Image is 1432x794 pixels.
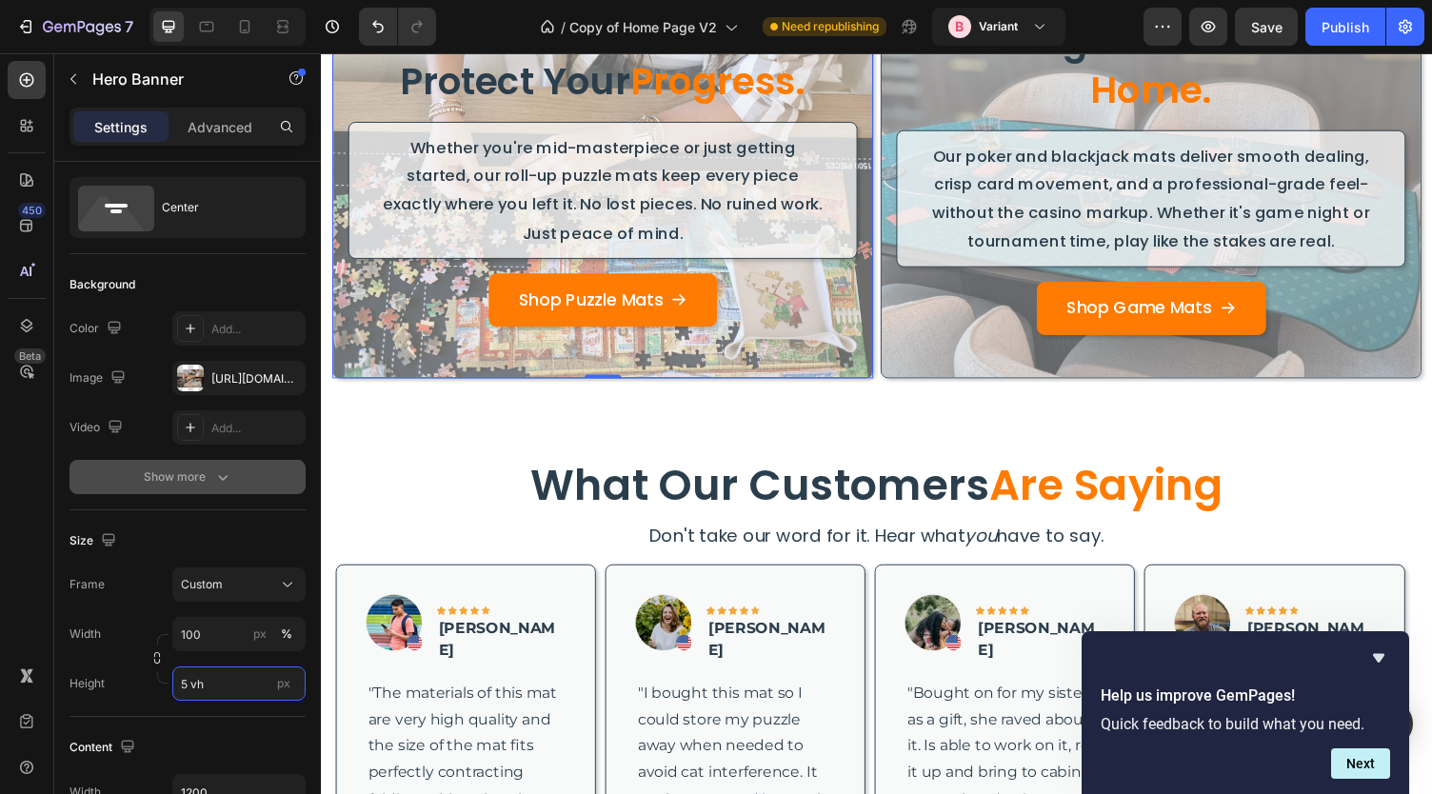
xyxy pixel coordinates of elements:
img: logo_orange.svg [30,30,46,46]
button: Next question [1331,748,1390,779]
div: Size [70,528,120,554]
div: Beta [14,348,46,364]
button: px [275,623,298,645]
img: website_grey.svg [30,50,46,65]
h2: Help us improve GemPages! [1101,685,1390,707]
div: [URL][DOMAIN_NAME] [211,370,301,387]
div: Keywords by Traffic [210,122,321,134]
div: Add... [211,420,301,437]
span: Custom [181,576,223,593]
p: Don't take our word for it. Hear what have to say. [16,485,1126,508]
div: Add... [211,321,301,338]
div: Domain Overview [72,122,170,134]
div: Center [162,186,278,229]
p: Whether you're mid-masterpiece or just getting started, our roll-up puzzle mats keep every piece ... [59,83,520,199]
span: Need republishing [782,18,879,35]
p: Shop Game Mats [766,247,916,277]
button: Save [1235,8,1298,46]
span: Save [1251,19,1283,35]
p: Quick feedback to build what you need. [1101,715,1390,733]
div: Show more [144,467,232,486]
input: px% [172,617,306,651]
p: Hero Banner [92,68,254,90]
p: Settings [94,117,148,137]
h2: What Our Customers [14,414,1128,475]
div: Domain: [DOMAIN_NAME] [50,50,209,65]
label: Height [70,675,105,692]
p: [PERSON_NAME] [120,580,249,625]
i: you [662,483,695,508]
div: Help us improve GemPages! [1101,646,1390,779]
div: Image [70,366,129,391]
img: customer profile image for customer review Laura [323,557,380,614]
img: customer profile image for customer review Samantha P. [600,557,657,614]
button: Hide survey [1367,646,1390,669]
img: tab_keywords_by_traffic_grey.svg [189,120,205,135]
button: % [249,623,271,645]
button: BVariant [932,8,1065,46]
label: Width [70,625,101,643]
div: px [253,625,267,643]
div: Video [70,415,127,441]
p: Advanced [188,117,252,137]
img: customer profile image for customer review Chuck S. [877,557,934,614]
span: / [561,17,566,37]
span: home. [791,10,916,64]
a: Shop Puzzle Mats [172,227,407,280]
iframe: Design area [321,53,1432,794]
div: v 4.0.25 [53,30,93,46]
div: Publish [1322,17,1369,37]
div: 450 [18,203,46,218]
p: [PERSON_NAME] [397,580,526,625]
button: 7 [8,8,142,46]
span: Are Saying [687,413,928,474]
button: Publish [1305,8,1385,46]
div: Content [70,735,139,761]
p: B [955,17,964,36]
button: Show more [70,460,306,494]
p: Our poker and blackjack mats deliver smooth dealing, crisp card movement, and a professional-grad... [623,91,1084,208]
span: Copy of Home Page V2 [569,17,717,37]
a: Shop Game Mats [736,235,971,288]
button: Custom [172,567,306,602]
input: px [172,666,306,701]
img: customer profile image for customer review emanuel [46,557,103,614]
div: Color [70,316,126,342]
p: 7 [125,15,133,38]
span: Progress. [318,2,498,55]
p: [PERSON_NAME] [951,580,1080,625]
div: Undo/Redo [359,8,436,46]
label: Frame [70,576,105,593]
img: tab_domain_overview_orange.svg [51,120,67,135]
span: px [277,676,290,690]
div: Background [70,276,135,293]
div: % [281,625,292,643]
p: [PERSON_NAME] [674,580,803,625]
p: Shop Puzzle Mats [203,238,351,268]
h3: Variant [979,17,1018,36]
